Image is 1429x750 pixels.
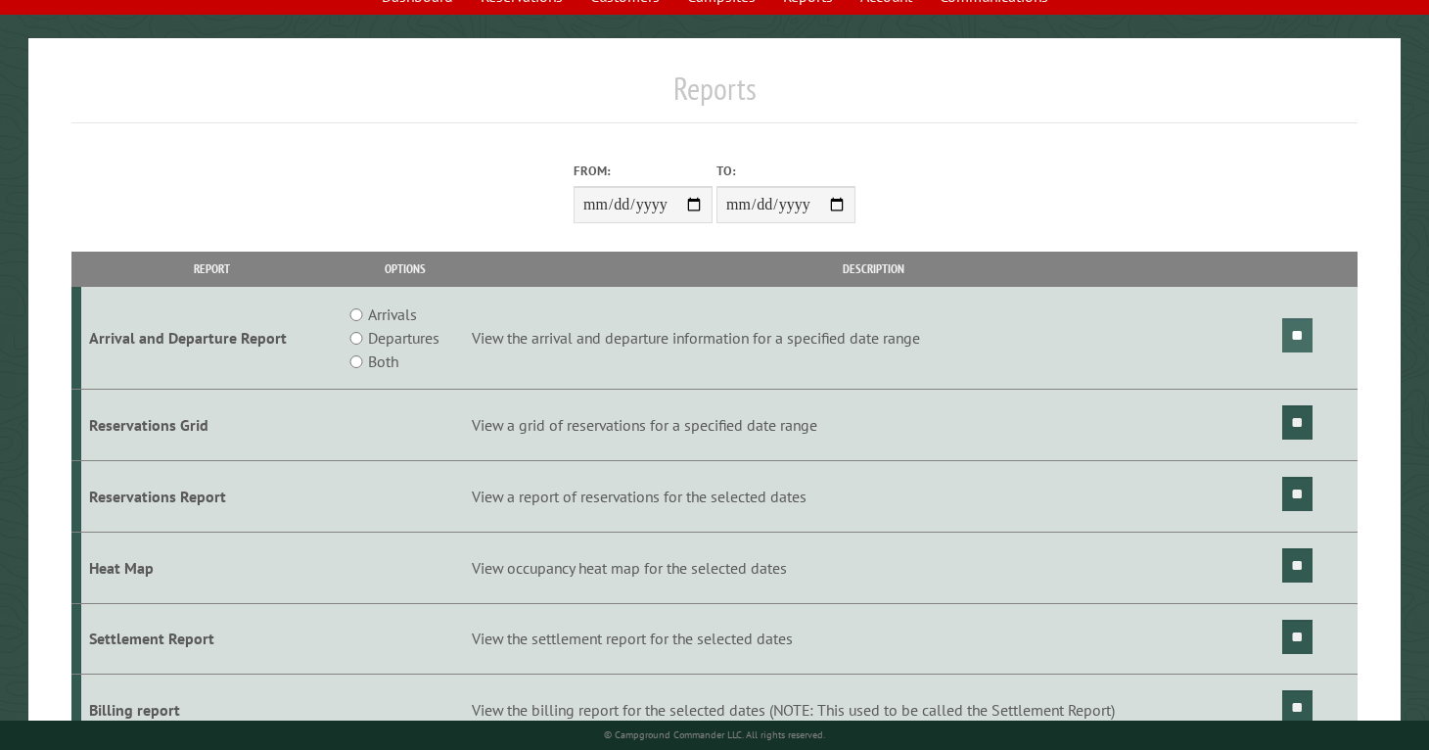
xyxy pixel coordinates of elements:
td: View the arrival and departure information for a specified date range [468,287,1279,390]
h1: Reports [71,70,1358,123]
label: Departures [368,326,439,350]
td: View the settlement report for the selected dates [468,603,1279,675]
td: View occupancy heat map for the selected dates [468,532,1279,603]
td: Reservations Grid [81,390,342,461]
th: Report [81,252,342,286]
td: View a report of reservations for the selected dates [468,460,1279,532]
th: Options [342,252,468,286]
td: Heat Map [81,532,342,603]
label: To: [716,162,855,180]
label: From: [574,162,713,180]
td: View a grid of reservations for a specified date range [468,390,1279,461]
th: Description [468,252,1279,286]
td: Billing report [81,675,342,746]
td: View the billing report for the selected dates (NOTE: This used to be called the Settlement Report) [468,675,1279,746]
td: Arrival and Departure Report [81,287,342,390]
td: Reservations Report [81,460,342,532]
small: © Campground Commander LLC. All rights reserved. [604,728,825,741]
label: Both [368,350,398,373]
td: Settlement Report [81,603,342,675]
label: Arrivals [368,303,417,326]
